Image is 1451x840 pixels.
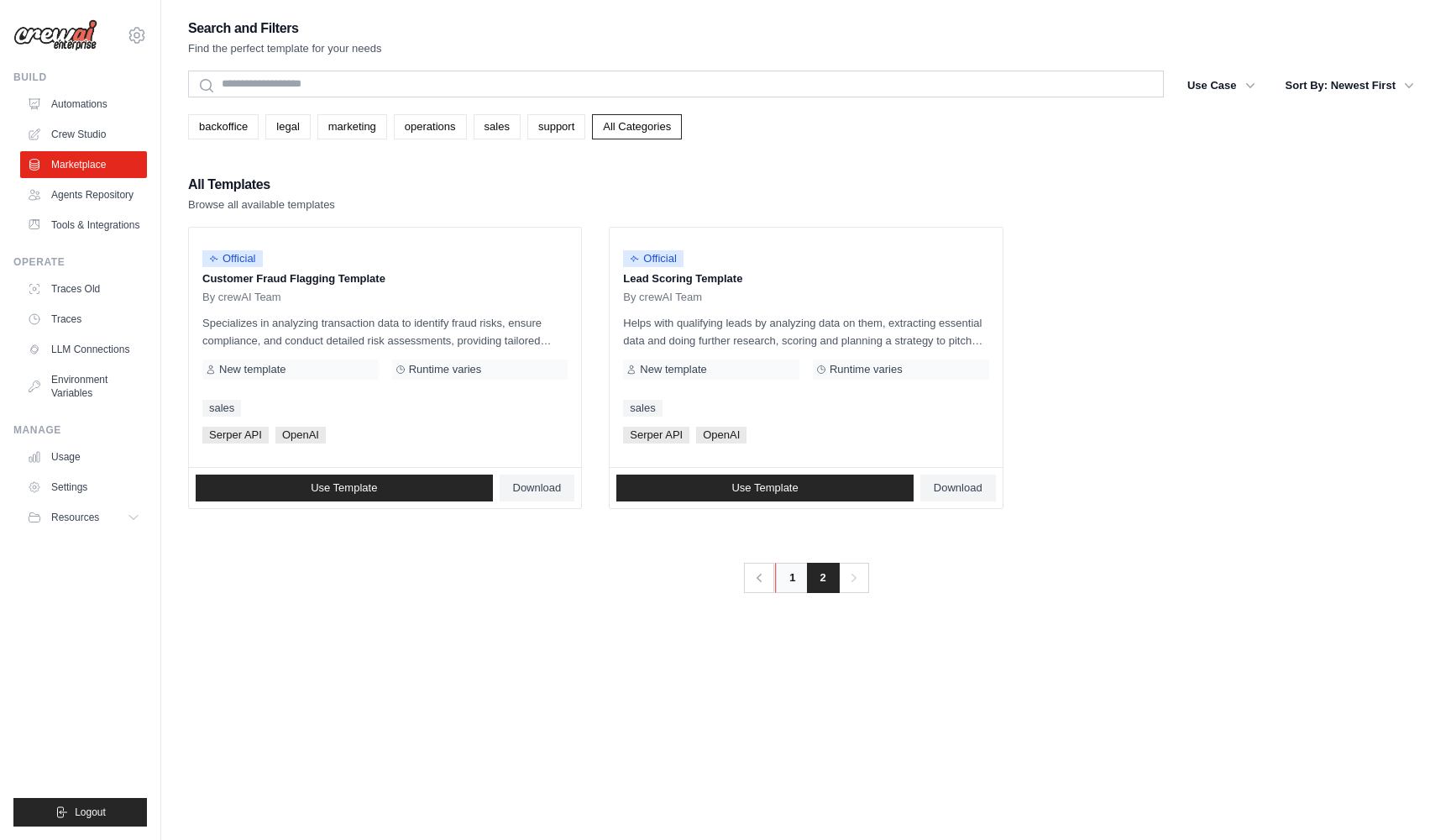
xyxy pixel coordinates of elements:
span: Use Template [311,481,377,495]
a: Agents Repository [20,181,147,208]
a: 1 [775,563,809,593]
a: operations [394,114,467,139]
a: Automations [20,91,147,118]
h2: Search and Filters [188,17,382,40]
button: Sort By: Newest First [1276,71,1424,101]
a: Use Template [616,475,914,501]
p: Customer Fraud Flagging Template [202,270,568,287]
span: 2 [807,563,840,593]
span: Use Template [731,481,798,495]
a: sales [623,400,662,417]
span: By crewAI Team [202,291,281,304]
p: Browse all available templates [188,197,335,213]
button: Logout [13,798,147,827]
button: Resources [20,504,147,531]
div: Operate [13,255,147,269]
a: Tools & Integrations [20,212,147,239]
a: All Categories [592,114,682,139]
a: backoffice [188,114,259,139]
span: Logout [75,806,106,819]
a: Traces [20,306,147,333]
span: Resources [51,511,99,524]
p: Lead Scoring Template [623,270,988,287]
h2: All Templates [188,173,335,197]
a: support [527,114,585,139]
p: Helps with qualifying leads by analyzing data on them, extracting essential data and doing furthe... [623,314,988,349]
span: New template [640,363,706,376]
p: Find the perfect template for your needs [188,40,382,57]
img: Logo [13,19,97,51]
span: Runtime varies [409,363,482,376]
a: Marketplace [20,151,147,178]
a: Environment Variables [20,366,147,407]
span: By crewAI Team [623,291,702,304]
span: Official [202,250,263,267]
a: LLM Connections [20,336,147,363]
span: Serper API [202,427,269,444]
button: Use Case [1177,71,1265,101]
a: Download [920,475,996,501]
span: Serper API [623,427,689,444]
span: Official [623,250,684,267]
a: legal [265,114,310,139]
span: OpenAI [275,427,326,444]
nav: Pagination [743,563,868,593]
a: Traces Old [20,276,147,302]
span: Runtime varies [830,363,903,376]
a: Crew Studio [20,121,147,148]
a: Download [500,475,575,501]
p: Specializes in analyzing transaction data to identify fraud risks, ensure compliance, and conduct... [202,314,568,349]
a: marketing [317,114,387,139]
a: Settings [20,474,147,501]
a: Use Template [196,475,493,501]
div: Build [13,71,147,84]
div: Manage [13,423,147,437]
a: sales [202,400,241,417]
span: New template [219,363,285,376]
a: Usage [20,444,147,470]
span: Download [934,481,982,495]
span: OpenAI [696,427,746,444]
span: Download [513,481,562,495]
a: sales [474,114,521,139]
